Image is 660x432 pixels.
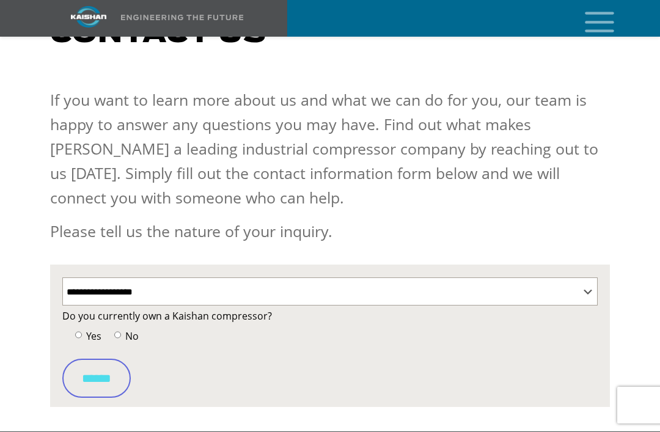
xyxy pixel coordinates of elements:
[121,15,243,20] img: Engineering the future
[84,329,101,343] span: Yes
[123,329,139,343] span: No
[50,87,610,210] p: If you want to learn more about us and what we can do for you, our team is happy to answer any qu...
[43,6,134,27] img: kaishan logo
[50,219,610,243] p: Please tell us the nature of your inquiry.
[62,307,598,324] label: Do you currently own a Kaishan compressor?
[75,330,82,340] input: Yes
[580,8,601,29] a: mobile menu
[62,307,598,398] form: Contact form
[114,330,121,340] input: No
